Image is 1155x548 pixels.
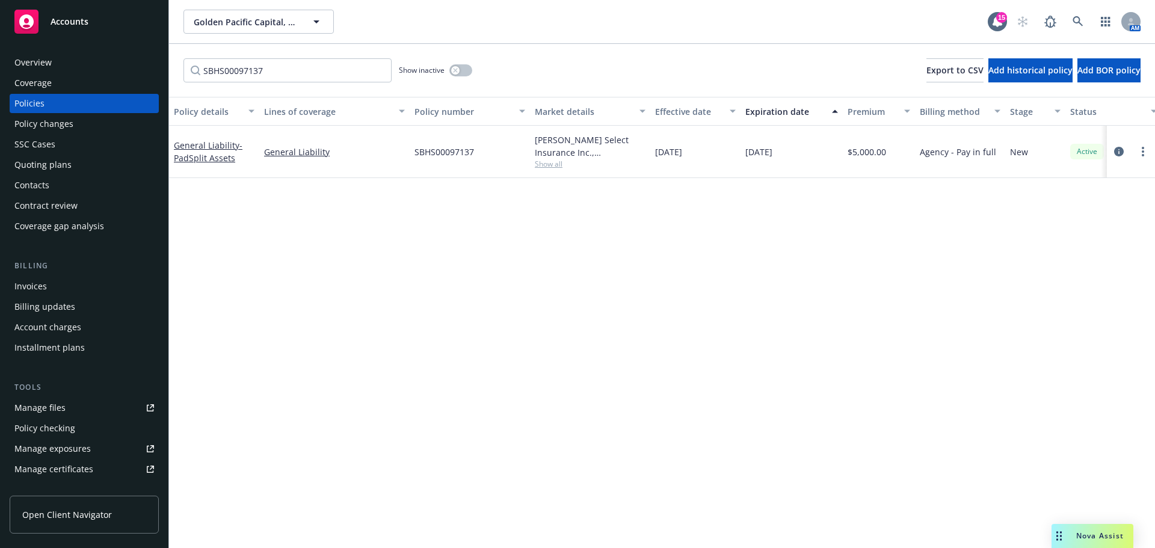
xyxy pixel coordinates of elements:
a: Coverage gap analysis [10,217,159,236]
a: Policies [10,94,159,113]
div: Effective date [655,105,722,118]
div: Overview [14,53,52,72]
button: Add historical policy [988,58,1073,82]
button: Golden Pacific Capital, LLC [183,10,334,34]
a: Policy changes [10,114,159,134]
a: Manage exposures [10,439,159,458]
a: Account charges [10,318,159,337]
a: Billing updates [10,297,159,316]
div: Market details [535,105,632,118]
div: Manage exposures [14,439,91,458]
button: Nova Assist [1052,524,1133,548]
div: Billing method [920,105,987,118]
a: SSC Cases [10,135,159,154]
div: Coverage [14,73,52,93]
a: Installment plans [10,338,159,357]
div: Account charges [14,318,81,337]
div: Status [1070,105,1144,118]
div: Coverage gap analysis [14,217,104,236]
div: Policy details [174,105,241,118]
a: circleInformation [1112,144,1126,159]
div: Policy number [414,105,512,118]
button: Effective date [650,97,741,126]
span: Add BOR policy [1077,64,1141,76]
button: Export to CSV [926,58,984,82]
div: Contract review [14,196,78,215]
span: Show inactive [399,65,445,75]
button: Add BOR policy [1077,58,1141,82]
button: Market details [530,97,650,126]
span: Accounts [51,17,88,26]
a: Manage claims [10,480,159,499]
span: SBHS00097137 [414,146,474,158]
div: Lines of coverage [264,105,392,118]
button: Policy details [169,97,259,126]
a: Contract review [10,196,159,215]
div: Policy changes [14,114,73,134]
a: Manage files [10,398,159,417]
div: Contacts [14,176,49,195]
span: Export to CSV [926,64,984,76]
a: Contacts [10,176,159,195]
button: Expiration date [741,97,843,126]
span: Nova Assist [1076,531,1124,541]
span: $5,000.00 [848,146,886,158]
span: [DATE] [745,146,772,158]
span: Golden Pacific Capital, LLC [194,16,298,28]
span: Active [1075,146,1099,157]
a: Overview [10,53,159,72]
div: Premium [848,105,897,118]
a: Report a Bug [1038,10,1062,34]
button: Premium [843,97,915,126]
div: Billing updates [14,297,75,316]
div: Quoting plans [14,155,72,174]
div: Policy checking [14,419,75,438]
a: General Liability [174,140,242,164]
div: SSC Cases [14,135,55,154]
span: Add historical policy [988,64,1073,76]
div: Policies [14,94,45,113]
span: Agency - Pay in full [920,146,996,158]
div: 15 [996,12,1007,23]
a: Coverage [10,73,159,93]
div: Expiration date [745,105,825,118]
a: Policy checking [10,419,159,438]
input: Filter by keyword... [183,58,392,82]
span: Open Client Navigator [22,508,112,521]
div: Manage certificates [14,460,93,479]
div: Billing [10,260,159,272]
div: Manage files [14,398,66,417]
span: New [1010,146,1028,158]
div: Manage claims [14,480,75,499]
a: Accounts [10,5,159,38]
button: Billing method [915,97,1005,126]
button: Lines of coverage [259,97,410,126]
div: Stage [1010,105,1047,118]
div: Invoices [14,277,47,296]
a: more [1136,144,1150,159]
div: Installment plans [14,338,85,357]
a: Switch app [1094,10,1118,34]
a: Quoting plans [10,155,159,174]
a: Manage certificates [10,460,159,479]
div: Drag to move [1052,524,1067,548]
a: General Liability [264,146,405,158]
button: Stage [1005,97,1065,126]
a: Start snowing [1011,10,1035,34]
a: Invoices [10,277,159,296]
span: [DATE] [655,146,682,158]
span: Show all [535,159,645,169]
button: Policy number [410,97,530,126]
div: Tools [10,381,159,393]
a: Search [1066,10,1090,34]
div: [PERSON_NAME] Select Insurance Inc., [PERSON_NAME] Insurance Group, Ltd., RT Specialty Insurance ... [535,134,645,159]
